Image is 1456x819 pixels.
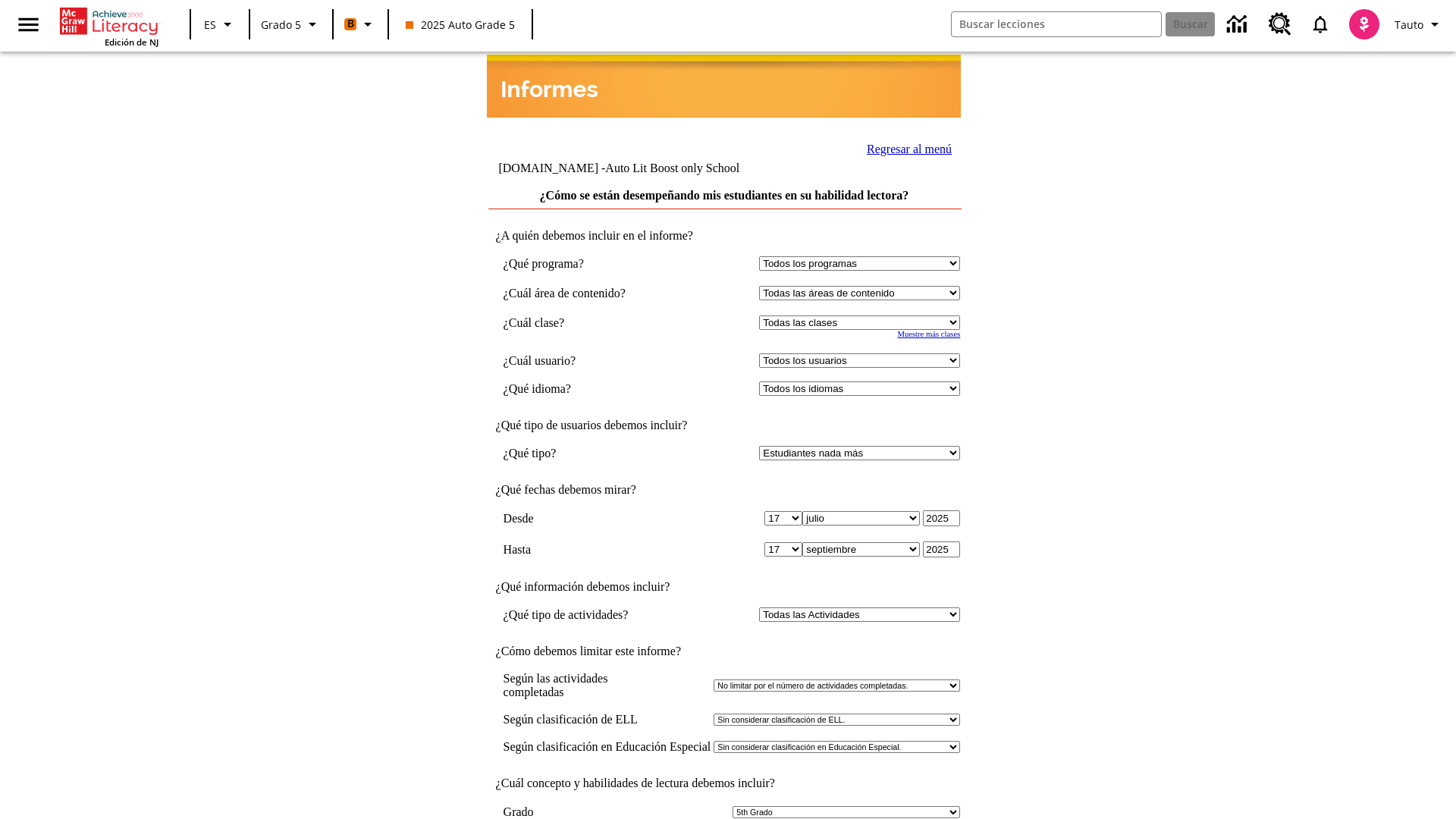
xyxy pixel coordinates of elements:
button: Perfil/Configuración [1389,11,1450,38]
a: Centro de información [1218,4,1260,45]
button: Boost El color de la clase es anaranjado. Cambiar el color de la clase. [338,11,383,38]
td: ¿Qué información debemos incluir? [488,580,961,594]
td: Grado [504,805,557,819]
nobr: Auto Lit Boost only School [605,162,739,174]
nobr: ¿Cuál área de contenido? [504,287,626,300]
span: Tauto [1395,17,1423,33]
td: ¿Qué tipo de actividades? [504,607,675,622]
span: Grado 5 [261,17,301,33]
td: Según clasificación de ELL [504,713,711,726]
td: ¿Cómo debemos limitar este informe? [488,645,961,658]
button: Abrir el menú lateral [6,2,51,47]
td: ¿Qué tipo? [504,446,675,460]
td: [DOMAIN_NAME] - [498,162,777,175]
a: Centro de recursos, Se abrirá en una pestaña nueva. [1260,4,1301,45]
img: avatar image [1349,9,1379,39]
img: header [487,55,961,118]
a: Notificaciones [1301,5,1340,44]
span: 2025 Auto Grade 5 [406,17,515,33]
td: ¿Qué tipo de usuarios debemos incluir? [488,419,961,432]
td: Desde [504,510,675,526]
a: ¿Cómo se están desempeñando mis estudiantes en su habilidad lectora? [540,189,909,202]
td: ¿Qué programa? [504,256,675,271]
td: ¿Cuál usuario? [504,353,675,368]
button: Lenguaje: ES, Selecciona un idioma [196,11,244,38]
button: Escoja un nuevo avatar [1340,5,1389,44]
span: Edición de NJ [105,36,158,48]
td: ¿Qué fechas debemos mirar? [488,483,961,497]
td: Según clasificación en Educación Especial [504,740,711,754]
span: B [347,14,354,33]
span: ES [204,17,216,33]
td: Según las actividades completadas [504,672,711,699]
td: ¿Qué idioma? [504,381,675,396]
td: Hasta [504,541,675,557]
button: Grado: Grado 5, Elige un grado [255,11,328,38]
a: Regresar al menú [867,143,952,155]
div: Portada [60,5,158,48]
td: ¿Cuál concepto y habilidades de lectura debemos incluir? [488,777,961,790]
td: ¿A quién debemos incluir en el informe? [488,229,961,243]
td: ¿Cuál clase? [504,315,675,330]
input: Buscar campo [952,12,1161,36]
a: Muestre más clases [897,330,960,338]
